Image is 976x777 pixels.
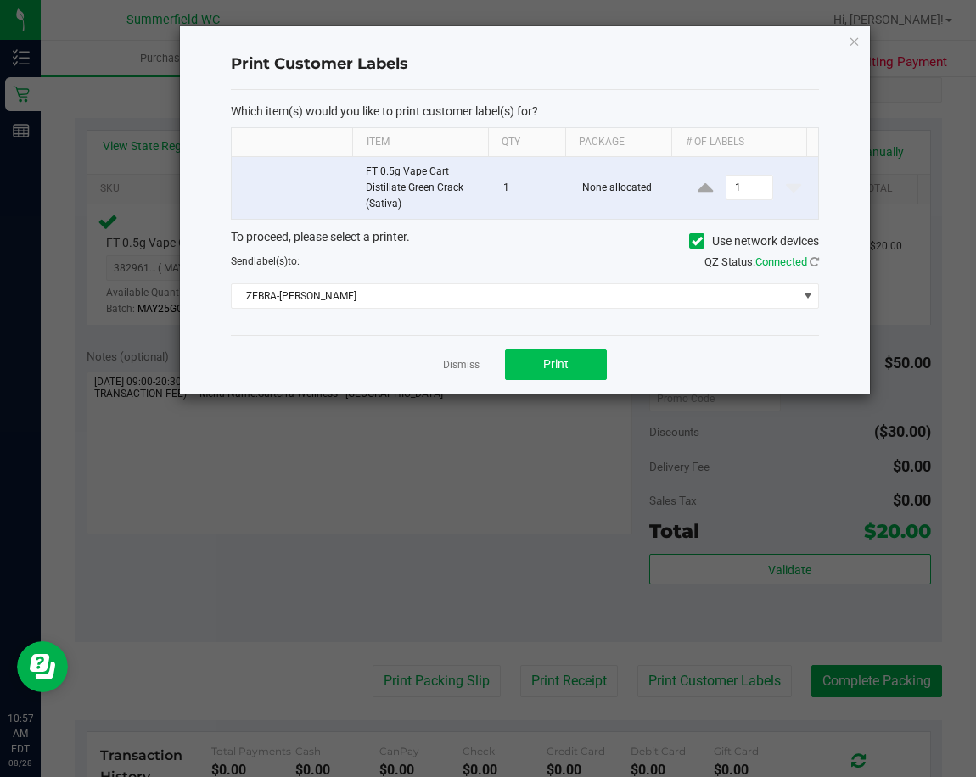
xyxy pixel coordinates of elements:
[232,284,798,308] span: ZEBRA-[PERSON_NAME]
[254,255,288,267] span: label(s)
[493,157,572,220] td: 1
[488,128,565,157] th: Qty
[565,128,671,157] th: Package
[443,358,480,372] a: Dismiss
[231,53,820,75] h4: Print Customer Labels
[231,255,300,267] span: Send to:
[231,103,820,119] p: Which item(s) would you like to print customer label(s) for?
[572,157,681,220] td: None allocated
[505,349,607,380] button: Print
[671,128,806,157] th: # of labels
[17,641,68,692] iframe: Resource center
[543,357,569,371] span: Print
[704,255,819,268] span: QZ Status:
[218,228,833,254] div: To proceed, please select a printer.
[755,255,807,268] span: Connected
[352,128,487,157] th: Item
[356,157,493,220] td: FT 0.5g Vape Cart Distillate Green Crack (Sativa)
[689,232,819,250] label: Use network devices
